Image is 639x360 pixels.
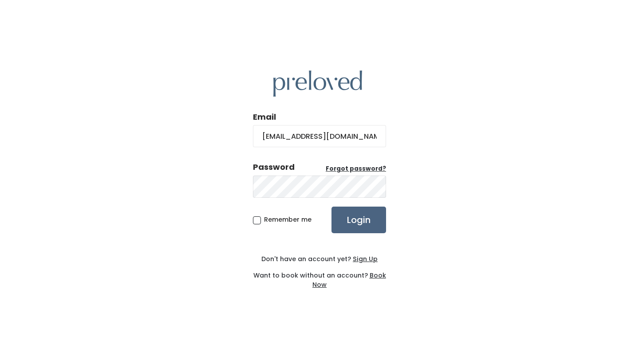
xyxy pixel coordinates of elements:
[253,254,386,264] div: Don't have an account yet?
[351,254,378,263] a: Sign Up
[264,215,312,224] span: Remember me
[253,264,386,290] div: Want to book without an account?
[312,271,386,289] a: Book Now
[353,254,378,263] u: Sign Up
[253,111,276,123] label: Email
[273,70,362,97] img: preloved logo
[326,164,386,173] a: Forgot password?
[253,161,295,173] div: Password
[331,207,386,233] input: Login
